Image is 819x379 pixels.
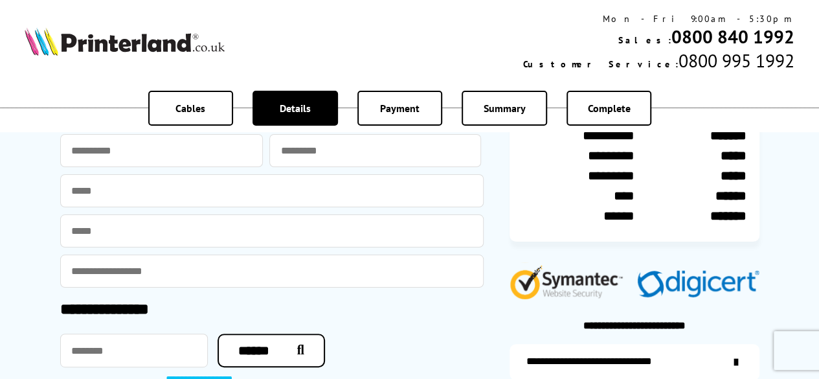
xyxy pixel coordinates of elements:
[25,27,225,56] img: Printerland Logo
[484,102,526,115] span: Summary
[618,34,671,46] span: Sales:
[523,13,794,25] div: Mon - Fri 9:00am - 5:30pm
[679,49,794,73] span: 0800 995 1992
[175,102,205,115] span: Cables
[380,102,420,115] span: Payment
[523,58,679,70] span: Customer Service:
[280,102,311,115] span: Details
[588,102,631,115] span: Complete
[671,25,794,49] a: 0800 840 1992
